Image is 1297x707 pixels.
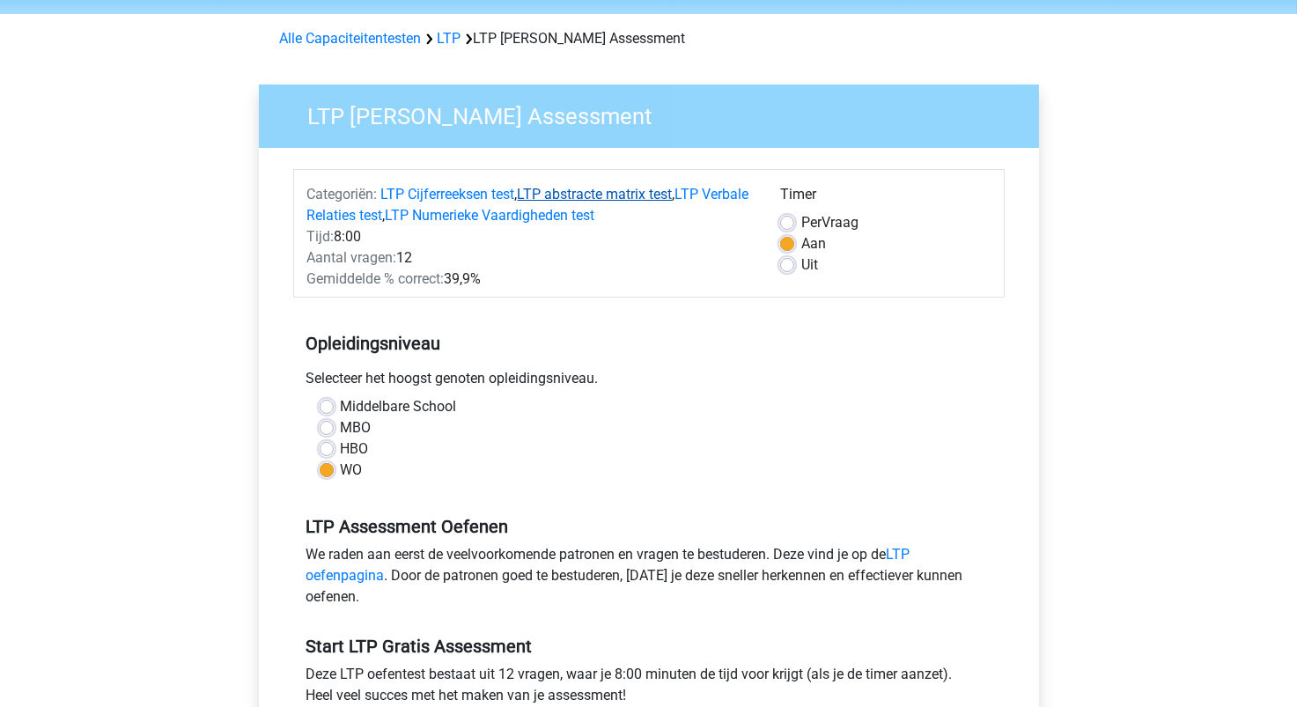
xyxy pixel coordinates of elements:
[801,214,822,231] span: Per
[518,186,673,203] a: LTP abstracte matrix test
[780,184,991,212] div: Timer
[341,438,369,460] label: HBO
[381,186,515,203] a: LTP Cijferreeksen test
[306,636,991,657] h5: Start LTP Gratis Assessment
[306,516,991,537] h5: LTP Assessment Oefenen
[386,207,595,224] a: LTP Numerieke Vaardigheden test
[294,247,767,269] div: 12
[306,326,991,361] h5: Opleidingsniveau
[307,249,397,266] span: Aantal vragen:
[307,186,378,203] span: Categoriën:
[307,228,335,245] span: Tijd:
[341,396,457,417] label: Middelbare School
[294,269,767,290] div: 39,9%
[287,96,1026,130] h3: LTP [PERSON_NAME] Assessment
[293,544,1005,615] div: We raden aan eerst de veelvoorkomende patronen en vragen te bestuderen. Deze vind je op de . Door...
[801,254,818,276] label: Uit
[341,460,363,481] label: WO
[307,270,445,287] span: Gemiddelde % correct:
[273,28,1025,49] div: LTP [PERSON_NAME] Assessment
[293,368,1005,396] div: Selecteer het hoogst genoten opleidingsniveau.
[294,226,767,247] div: 8:00
[801,233,826,254] label: Aan
[341,417,372,438] label: MBO
[438,30,461,47] a: LTP
[294,184,767,226] div: , , ,
[280,30,422,47] a: Alle Capaciteitentesten
[801,212,859,233] label: Vraag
